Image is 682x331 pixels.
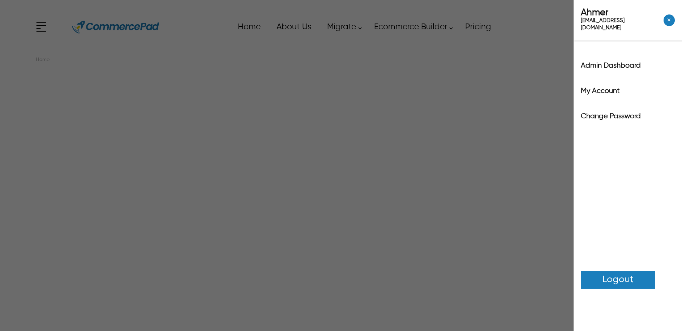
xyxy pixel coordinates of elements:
a: My Account [574,88,675,95]
a: Logout [581,271,655,289]
a: Change Password [574,113,675,120]
label: My Account [581,88,675,95]
label: Admin Dashboard [581,62,675,69]
a: Admin Dashboard [574,62,675,69]
span: Ahmer [581,9,664,16]
span: [EMAIL_ADDRESS][DOMAIN_NAME] [581,17,664,31]
span: Close Right Menu Button [664,14,675,26]
label: Change Password [581,113,675,120]
span: Logout [602,273,634,287]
